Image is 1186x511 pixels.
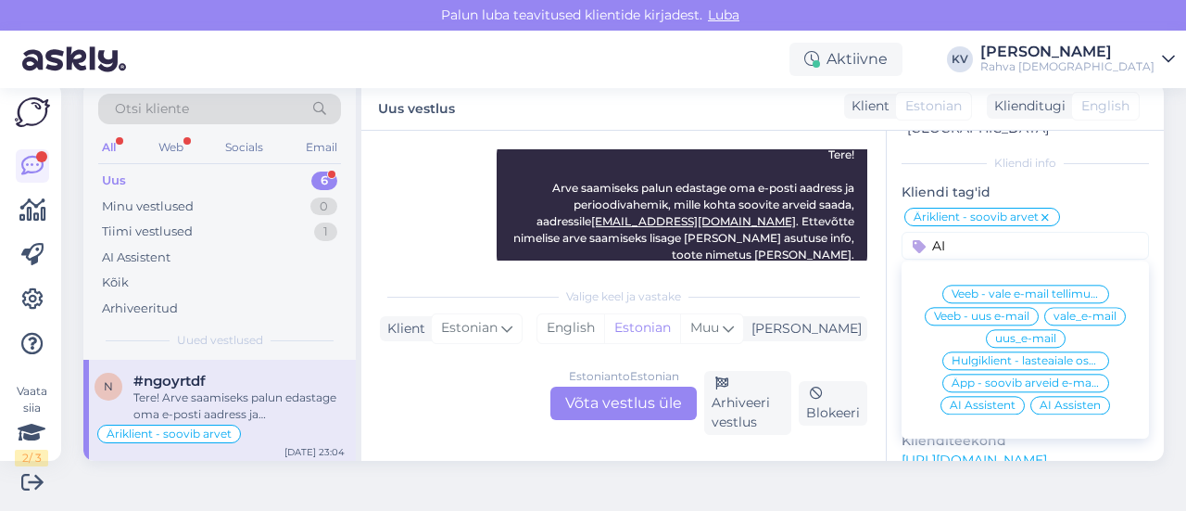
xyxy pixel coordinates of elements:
[221,135,267,160] div: Socials
[107,428,232,440] span: Äriklient - soovib arvet
[133,390,345,423] div: Tere! Arve saamiseks palun edastage oma e-posti aadress ja perioodivahemik, mille kohta soovite a...
[789,43,902,76] div: Aktiivne
[952,355,1100,366] span: Hulgiklient - lasteaiale ostmine
[102,223,193,241] div: Tiimi vestlused
[380,319,425,339] div: Klient
[902,452,1047,468] a: [URL][DOMAIN_NAME]
[1054,311,1117,322] span: vale_e-mail
[177,332,263,349] span: Uued vestlused
[314,223,337,241] div: 1
[952,288,1100,300] span: Veeb - vale e-mail tellimusel
[380,288,867,305] div: Valige keel ja vastake
[902,183,1149,202] p: Kliendi tag'id
[311,172,337,190] div: 6
[513,147,857,262] span: Tere! Arve saamiseks palun edastage oma e-posti aadress ja perioodivahemik, mille kohta soovite a...
[102,274,129,292] div: Kõik
[744,319,862,339] div: [PERSON_NAME]
[133,373,206,390] span: #ngoyrtdf
[902,155,1149,172] div: Kliendi info
[902,431,1149,451] p: Klienditeekond
[952,377,1100,389] span: Äpp - soovib arveid e-mailile
[604,314,680,342] div: Estonian
[155,135,187,160] div: Web
[102,249,170,267] div: AI Assistent
[102,300,178,318] div: Arhiveeritud
[15,97,50,127] img: Askly Logo
[1081,96,1129,116] span: English
[799,381,867,426] div: Blokeeri
[704,371,791,435] div: Arhiveeri vestlus
[378,94,455,119] label: Uus vestlus
[702,6,745,23] span: Luba
[995,333,1056,344] span: uus_e-mail
[844,96,889,116] div: Klient
[537,314,604,342] div: English
[1040,400,1101,411] span: AI Assisten
[980,45,1175,74] a: [PERSON_NAME]Rahva [DEMOGRAPHIC_DATA]
[950,400,1016,411] span: AI Assistent
[284,445,345,459] div: [DATE] 23:04
[980,45,1154,59] div: [PERSON_NAME]
[905,96,962,116] span: Estonian
[591,214,796,228] a: [EMAIL_ADDRESS][DOMAIN_NAME]
[302,135,341,160] div: Email
[115,99,189,119] span: Otsi kliente
[934,311,1029,322] span: Veeb - uus e-mail
[914,211,1039,223] span: Äriklient - soovib arvet
[15,383,48,466] div: Vaata siia
[441,318,498,339] span: Estonian
[902,232,1149,260] input: Lisa tag
[690,319,719,336] span: Muu
[550,387,697,420] div: Võta vestlus üle
[310,198,337,216] div: 0
[569,368,679,385] div: Estonian to Estonian
[980,59,1154,74] div: Rahva [DEMOGRAPHIC_DATA]
[98,135,120,160] div: All
[947,46,973,72] div: KV
[15,450,48,466] div: 2 / 3
[102,172,126,190] div: Uus
[987,96,1066,116] div: Klienditugi
[104,379,113,393] span: n
[102,198,194,216] div: Minu vestlused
